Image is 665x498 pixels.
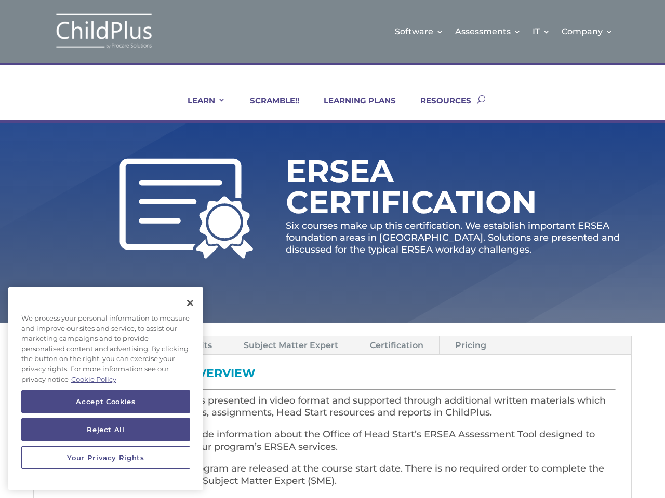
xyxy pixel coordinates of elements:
a: Assessments [455,10,521,52]
a: IT [533,10,550,52]
a: LEARN [175,95,225,120]
p: Six courses make up this certification. We establish important ERSEA foundation areas in [GEOGRAP... [286,220,632,256]
a: More information about your privacy, opens in a new tab [71,375,116,383]
div: Privacy [8,287,203,490]
button: Close [179,292,202,314]
a: Company [562,10,613,52]
button: Your Privacy Rights [21,446,190,469]
a: Certification [354,336,439,354]
a: RESOURCES [407,95,471,120]
a: LEARNING PLANS [311,95,396,120]
h1: ERSEA Certification [286,156,561,223]
a: Software [395,10,444,52]
button: Accept Cookies [21,390,190,413]
button: Reject All [21,418,190,441]
a: Subject Matter Expert [228,336,354,354]
div: We process your personal information to measure and improve our sites and service, to assist our ... [8,308,203,390]
span: In each individual unit, content is presented in video format and supported through additional wr... [49,395,606,419]
a: Pricing [440,336,502,354]
p: All units in this certification include information about the Office of Head Start’s ERSEA Assess... [49,428,616,463]
a: SCRAMBLE!! [237,95,299,120]
h3: ERSEA Certification Overview [49,368,616,384]
span: All units in the ERSEA Online Program are released at the course start date. There is no required... [49,463,604,487]
div: Cookie banner [8,287,203,490]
